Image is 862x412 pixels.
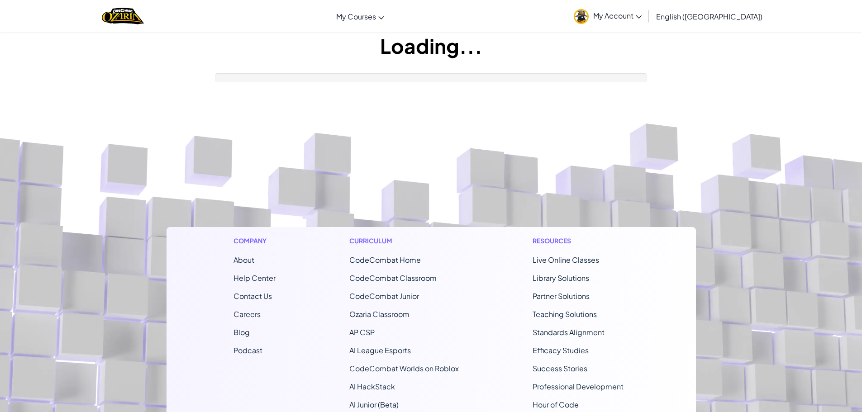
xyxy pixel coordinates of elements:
[656,12,762,21] span: English ([GEOGRAPHIC_DATA])
[349,309,410,319] a: Ozaria Classroom
[349,346,411,355] a: AI League Esports
[533,400,579,409] a: Hour of Code
[593,11,642,20] span: My Account
[533,236,629,246] h1: Resources
[349,291,419,301] a: CodeCombat Junior
[533,291,590,301] a: Partner Solutions
[233,236,276,246] h1: Company
[233,255,254,265] a: About
[533,255,599,265] a: Live Online Classes
[233,327,250,337] a: Blog
[533,327,605,337] a: Standards Alignment
[332,4,389,28] a: My Courses
[574,9,589,24] img: avatar
[349,400,399,409] a: AI Junior (Beta)
[349,364,459,373] a: CodeCombat Worlds on Roblox
[533,273,589,283] a: Library Solutions
[102,7,144,25] a: Ozaria by CodeCombat logo
[349,273,437,283] a: CodeCombat Classroom
[233,273,276,283] a: Help Center
[533,382,624,391] a: Professional Development
[349,236,459,246] h1: Curriculum
[533,364,587,373] a: Success Stories
[336,12,376,21] span: My Courses
[569,2,646,30] a: My Account
[349,382,395,391] a: AI HackStack
[652,4,767,28] a: English ([GEOGRAPHIC_DATA])
[102,7,144,25] img: Home
[533,346,589,355] a: Efficacy Studies
[233,291,272,301] span: Contact Us
[349,255,421,265] span: CodeCombat Home
[533,309,597,319] a: Teaching Solutions
[233,309,261,319] a: Careers
[349,327,375,337] a: AP CSP
[233,346,262,355] a: Podcast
